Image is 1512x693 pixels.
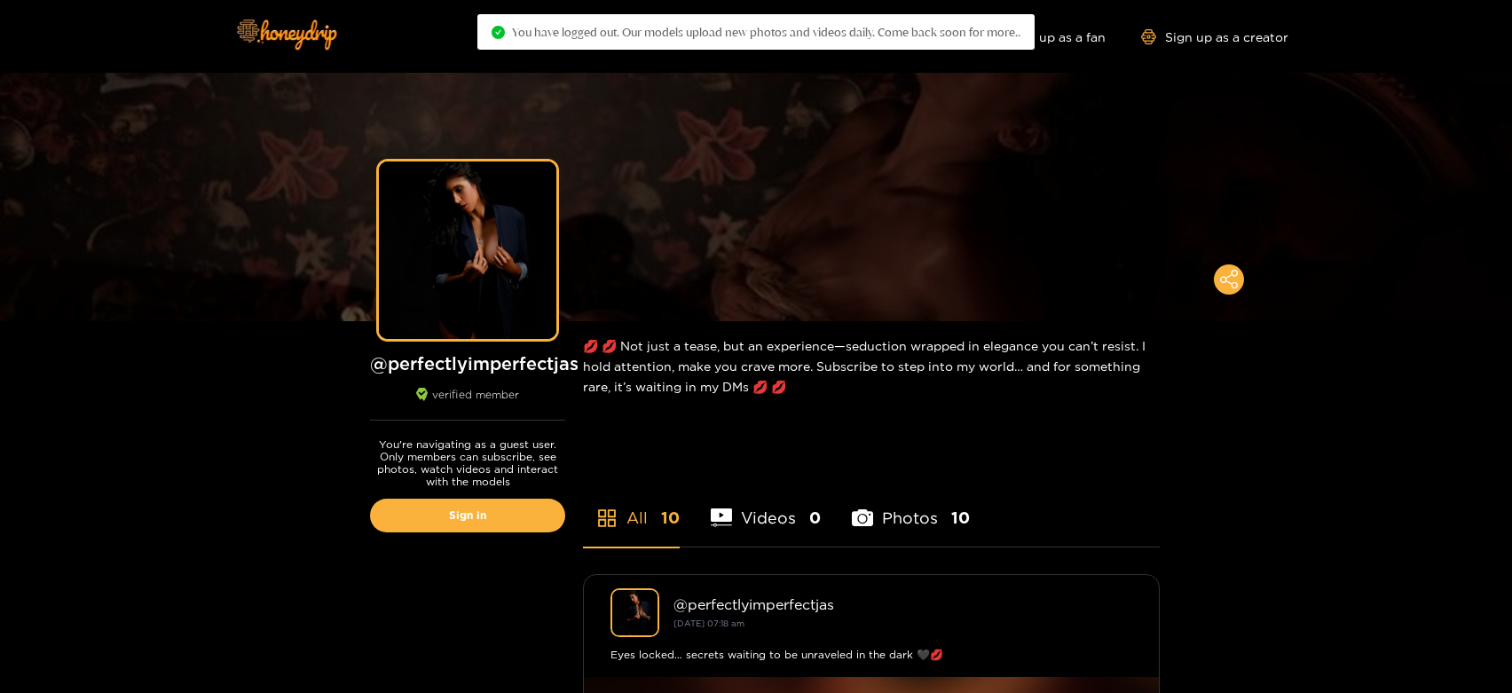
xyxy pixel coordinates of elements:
a: Sign up as a fan [984,29,1106,44]
span: check-circle [492,26,505,39]
span: 0 [809,507,821,529]
img: perfectlyimperfectjas [610,588,659,637]
li: All [583,467,680,547]
li: Photos [852,467,970,547]
span: appstore [596,508,618,529]
div: 💋 💋 Not just a tease, but an experience—seduction wrapped in elegance you can’t resist. I hold at... [583,321,1160,411]
li: Videos [711,467,821,547]
p: You're navigating as a guest user. Only members can subscribe, see photos, watch videos and inter... [370,438,565,488]
span: 10 [951,507,970,529]
div: verified member [370,388,565,421]
small: [DATE] 07:18 am [673,618,744,628]
span: You have logged out. Our models upload new photos and videos daily. Come back soon for more.. [512,25,1020,39]
h1: @ perfectlyimperfectjas [370,352,565,374]
span: 10 [661,507,680,529]
div: @ perfectlyimperfectjas [673,596,1132,612]
a: Sign in [370,499,565,532]
a: Sign up as a creator [1141,29,1288,44]
div: Eyes locked… secrets waiting to be unraveled in the dark 🖤💋 [610,646,1132,664]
